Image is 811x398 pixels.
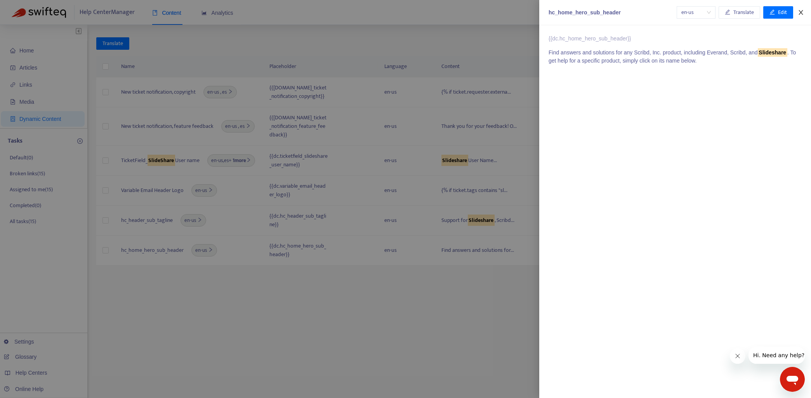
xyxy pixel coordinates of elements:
button: Translate [719,6,760,19]
p: {{dc.hc_home_hero_sub_header}} [549,35,802,43]
span: Edit [778,8,787,17]
iframe: Button to launch messaging window [780,367,805,392]
iframe: Close message [730,348,745,364]
span: edit [769,9,775,15]
mark: Slideshare [758,48,787,57]
span: en-us [681,7,711,18]
button: Close [795,9,806,16]
span: edit [725,9,730,15]
span: close [798,9,804,16]
p: Find answers and solutions for any Scribd, Inc. product, including Everand, Scribd, and . To get ... [549,49,802,65]
div: hc_home_hero_sub_header [549,9,677,17]
span: Translate [733,8,754,17]
iframe: Message from company [748,347,805,364]
button: Edit [763,6,793,19]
